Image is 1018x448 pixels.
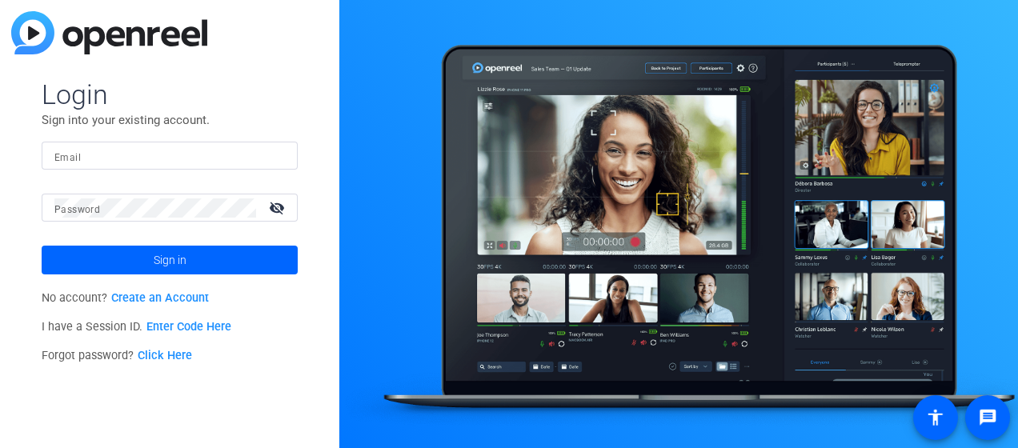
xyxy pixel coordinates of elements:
span: I have a Session ID. [42,320,231,334]
img: blue-gradient.svg [11,11,207,54]
span: Sign in [154,240,186,280]
a: Create an Account [111,291,209,305]
span: Login [42,78,298,111]
mat-icon: accessibility [926,408,945,427]
a: Click Here [138,349,192,362]
button: Sign in [42,246,298,274]
span: Forgot password? [42,349,192,362]
a: Enter Code Here [146,320,231,334]
mat-label: Password [54,204,100,215]
input: Enter Email Address [54,146,285,166]
span: No account? [42,291,209,305]
mat-icon: message [978,408,997,427]
mat-label: Email [54,152,81,163]
mat-icon: visibility_off [259,196,298,219]
p: Sign into your existing account. [42,111,298,129]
